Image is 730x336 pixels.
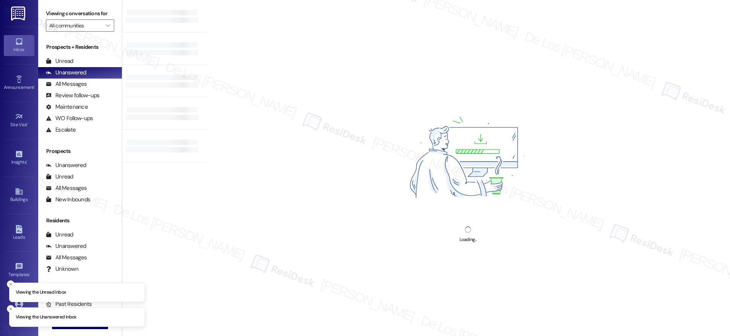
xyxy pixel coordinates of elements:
[46,254,87,262] div: All Messages
[46,8,114,19] label: Viewing conversations for
[46,57,73,65] div: Unread
[16,314,76,321] p: Viewing the Unanswered inbox
[7,305,15,313] button: Close toast
[4,297,34,318] a: Account
[46,265,78,273] div: Unknown
[4,148,34,168] a: Insights •
[38,217,122,225] div: Residents
[46,242,86,250] div: Unanswered
[460,236,477,244] div: Loading...
[11,6,27,21] img: ResiDesk Logo
[46,231,73,239] div: Unread
[46,69,86,77] div: Unanswered
[106,23,110,29] i: 
[4,223,34,243] a: Leads
[29,271,31,276] span: •
[46,92,99,100] div: Review follow-ups
[46,184,87,192] div: All Messages
[46,173,73,181] div: Unread
[7,280,15,288] button: Close toast
[4,260,34,281] a: Templates •
[28,121,29,126] span: •
[46,161,86,169] div: Unanswered
[46,196,90,204] div: New Inbounds
[34,84,35,89] span: •
[46,126,76,134] div: Escalate
[49,19,102,32] input: All communities
[38,43,122,51] div: Prospects + Residents
[4,35,34,56] a: Inbox
[16,289,66,296] p: Viewing the Unread inbox
[46,103,88,111] div: Maintenance
[4,110,34,131] a: Site Visit •
[4,185,34,206] a: Buildings
[46,114,93,122] div: WO Follow-ups
[46,80,87,88] div: All Messages
[38,147,122,155] div: Prospects
[26,158,28,164] span: •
